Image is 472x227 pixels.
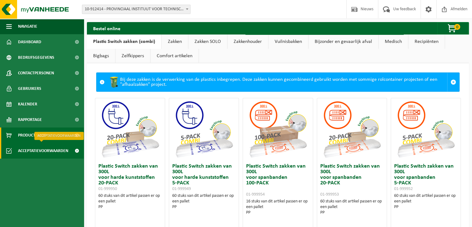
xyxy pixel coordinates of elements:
span: Rapportage [18,112,42,127]
div: PP [320,210,384,215]
span: 01-999952 [394,187,413,191]
button: 0 [437,22,468,35]
a: Plastic Switch zakken (combi) [87,35,161,49]
h3: Plastic Switch zakken van 300L voor harde kunststoffen 20-PACK [98,164,162,192]
span: 01-999949 [172,187,191,191]
span: 01-999953 [320,192,339,197]
h3: Plastic Switch zakken van 300L voor spanbanden 20-PACK [320,164,384,197]
img: 01-999953 [321,98,383,160]
span: Contactpersonen [18,65,54,81]
img: 01-999952 [395,98,457,160]
a: Medisch [379,35,408,49]
span: 01-999950 [98,187,117,191]
a: Recipiënten [408,35,445,49]
div: 16 stuks van dit artikel passen er op een pallet [246,199,309,215]
a: Zakkenhouder [227,35,268,49]
a: Comfort artikelen [151,49,199,63]
div: Bij deze zakken is de verwerking van de plastics inbegrepen. Deze zakken kunnen gecombineerd gebr... [108,73,447,91]
div: 60 stuks van dit artikel passen er op een pallet [394,193,457,210]
div: PP [172,204,236,210]
img: 01-999950 [99,98,161,160]
h3: Plastic Switch zakken van 300L voor spanbanden 5-PACK [394,164,457,192]
h3: Plastic Switch zakken van 300L voor harde kunststoffen 5-PACK [172,164,236,192]
a: Bijzonder en gevaarlijk afval [308,35,378,49]
h3: Plastic Switch zakken van 300L voor spanbanden 100-PACK [246,164,309,197]
div: PP [246,210,309,215]
span: Dashboard [18,34,41,50]
h2: Bestel online [87,22,127,34]
span: 01-999954 [246,192,265,197]
a: Vuilnisbakken [268,35,308,49]
a: Bigbags [87,49,115,63]
span: 10-912414 - PROVINCIAAL INSTITUUT VOOR TECHNISCH ONDERWIJS/DE MASTEN - KAPELLEN [82,5,190,14]
span: Navigatie [18,19,37,34]
div: PP [394,204,457,210]
span: Bedrijfsgegevens [18,50,54,65]
span: Acceptatievoorwaarden [18,143,68,159]
span: Product Shop [18,127,46,143]
img: 01-999949 [173,98,235,160]
div: 60 stuks van dit artikel passen er op een pallet [172,193,236,210]
span: 0 [454,24,460,30]
span: 10-912414 - PROVINCIAAL INSTITUUT VOOR TECHNISCH ONDERWIJS/DE MASTEN - KAPELLEN [82,5,191,14]
div: 60 stuks van dit artikel passen er op een pallet [320,199,384,215]
a: Zakken SOLO [188,35,227,49]
img: WB-0240-HPE-GN-50.png [108,76,120,88]
a: Sluit melding [447,73,459,91]
div: PP [98,204,162,210]
span: Gebruikers [18,81,41,96]
a: Zelfkippers [115,49,150,63]
div: 60 stuks van dit artikel passen er op een pallet [98,193,162,210]
a: Zakken [162,35,188,49]
img: 01-999954 [247,98,309,160]
span: Kalender [18,96,37,112]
